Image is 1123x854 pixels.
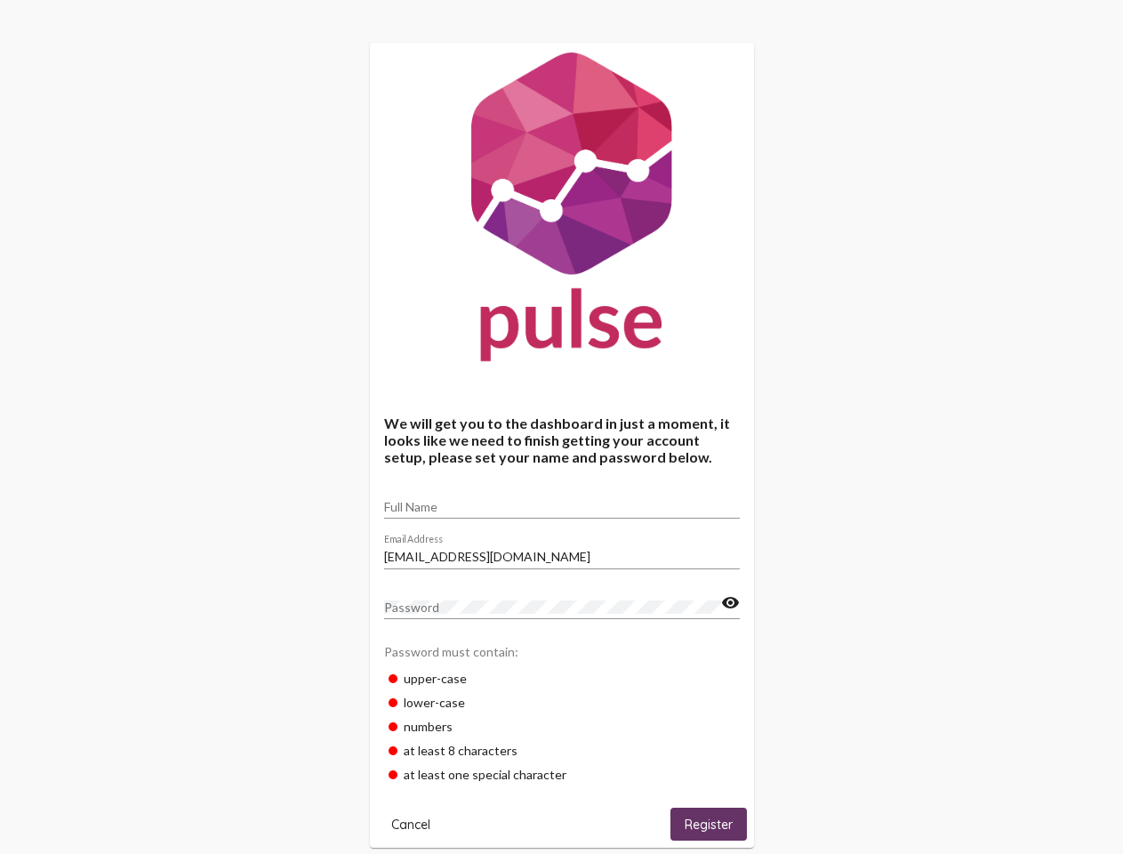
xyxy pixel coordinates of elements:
[384,738,740,762] div: at least 8 characters
[384,415,740,465] h4: We will get you to the dashboard in just a moment, it looks like we need to finish getting your a...
[384,762,740,786] div: at least one special character
[384,714,740,738] div: numbers
[685,817,733,833] span: Register
[370,43,754,379] img: Pulse For Good Logo
[384,690,740,714] div: lower-case
[670,808,747,841] button: Register
[377,808,445,841] button: Cancel
[384,635,740,666] div: Password must contain:
[384,666,740,690] div: upper-case
[391,817,430,833] span: Cancel
[721,592,740,614] mat-icon: visibility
